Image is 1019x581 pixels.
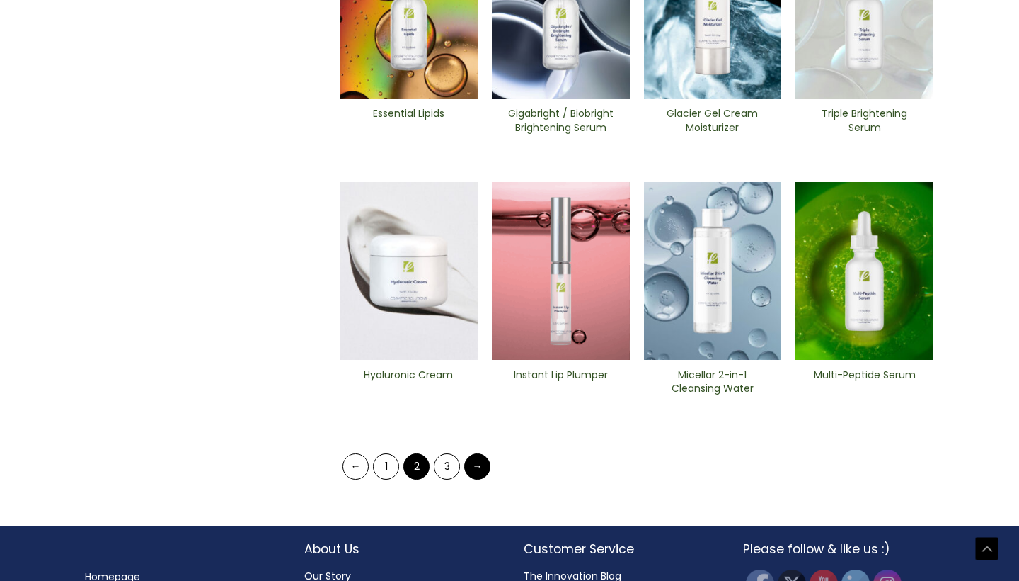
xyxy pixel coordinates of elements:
h2: Glacier Gel Cream Moisturizer [655,107,769,134]
a: Micellar 2-in-1 Cleansing Water [655,368,769,400]
a: Triple ​Brightening Serum [807,107,921,139]
h2: About Us [304,540,495,558]
a: Gigabright / Biobright Brightening Serum​ [504,107,618,139]
a: Page 3 [434,453,460,480]
a: → [464,453,490,480]
a: Page 1 [373,453,399,480]
img: Instant Lip Plumper [492,182,630,361]
img: Multi-Peptide ​Serum [795,182,933,361]
h2: Triple ​Brightening Serum [807,107,921,134]
a: Instant Lip Plumper [504,368,618,400]
h2: Hyaluronic Cream [352,368,466,395]
h2: Multi-Peptide Serum [807,368,921,395]
h2: Customer Service [524,540,715,558]
a: Glacier Gel Cream Moisturizer [655,107,769,139]
h2: Please follow & like us :) [743,540,934,558]
a: Hyaluronic Cream [352,368,466,400]
span: Page 2 [403,453,430,480]
a: Multi-Peptide Serum [807,368,921,400]
nav: Product Pagination [340,453,933,486]
img: Micellar 2-in-1 Cleansing Water [644,182,782,361]
a: Essential Lipids [352,107,466,139]
h2: Instant Lip Plumper [504,368,618,395]
h2: Gigabright / Biobright Brightening Serum​ [504,107,618,134]
img: Hyaluronic Cream [340,182,478,361]
h2: Micellar 2-in-1 Cleansing Water [655,368,769,395]
h2: Essential Lipids [352,107,466,134]
a: ← [342,453,369,480]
